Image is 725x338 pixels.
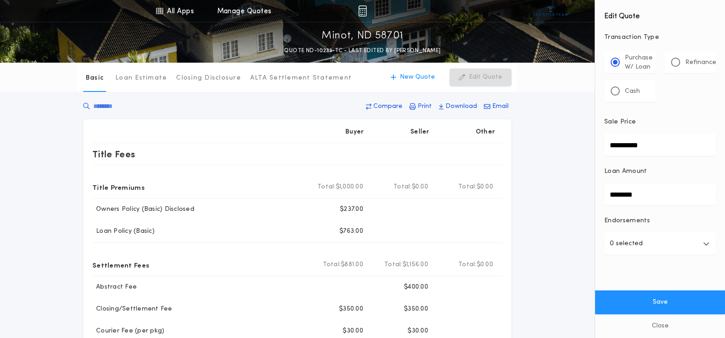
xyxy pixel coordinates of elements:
[336,182,363,192] span: $1,000.00
[604,216,716,225] p: Endorsements
[404,305,428,314] p: $350.00
[92,258,149,272] p: Settlement Fees
[412,182,428,192] span: $0.00
[436,98,480,115] button: Download
[450,69,511,86] button: Edit Quote
[92,283,137,292] p: Abstract Fee
[86,74,104,83] p: Basic
[340,205,363,214] p: $237.00
[476,128,495,137] p: Other
[284,46,440,55] p: QUOTE ND-10233-TC - LAST EDITED BY [PERSON_NAME]
[625,87,640,96] p: Cash
[604,233,716,255] button: 0 selected
[92,227,155,236] p: Loan Policy (Basic)
[384,260,403,269] b: Total:
[92,147,135,161] p: Title Fees
[604,118,636,127] p: Sale Price
[458,260,477,269] b: Total:
[604,33,716,42] p: Transaction Type
[317,182,336,192] b: Total:
[381,69,444,86] button: New Quote
[595,314,725,338] button: Close
[322,29,403,43] p: Minot, ND 58701
[403,260,428,269] span: $1,156.00
[446,102,477,111] p: Download
[604,5,716,22] h4: Edit Quote
[481,98,511,115] button: Email
[176,74,241,83] p: Closing Disclosure
[410,128,430,137] p: Seller
[492,102,509,111] p: Email
[323,260,341,269] b: Total:
[339,305,363,314] p: $350.00
[610,238,643,249] p: 0 selected
[407,98,435,115] button: Print
[363,98,405,115] button: Compare
[418,102,432,111] p: Print
[92,327,164,336] p: Courier Fee (per pkg)
[393,182,412,192] b: Total:
[339,227,363,236] p: $763.00
[604,167,647,176] p: Loan Amount
[469,73,502,82] p: Edit Quote
[341,260,363,269] span: $881.00
[477,182,493,192] span: $0.00
[115,74,167,83] p: Loan Estimate
[533,6,568,16] img: vs-icon
[373,102,403,111] p: Compare
[92,180,145,194] p: Title Premiums
[343,327,363,336] p: $30.00
[477,260,493,269] span: $0.00
[250,74,352,83] p: ALTA Settlement Statement
[358,5,367,16] img: img
[595,290,725,314] button: Save
[458,182,477,192] b: Total:
[625,54,653,72] p: Purchase W/ Loan
[685,58,716,67] p: Refinance
[604,183,716,205] input: Loan Amount
[404,283,428,292] p: $400.00
[345,128,364,137] p: Buyer
[408,327,428,336] p: $30.00
[400,73,435,82] p: New Quote
[604,134,716,156] input: Sale Price
[92,305,172,314] p: Closing/Settlement Fee
[92,205,194,214] p: Owners Policy (Basic) Disclosed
